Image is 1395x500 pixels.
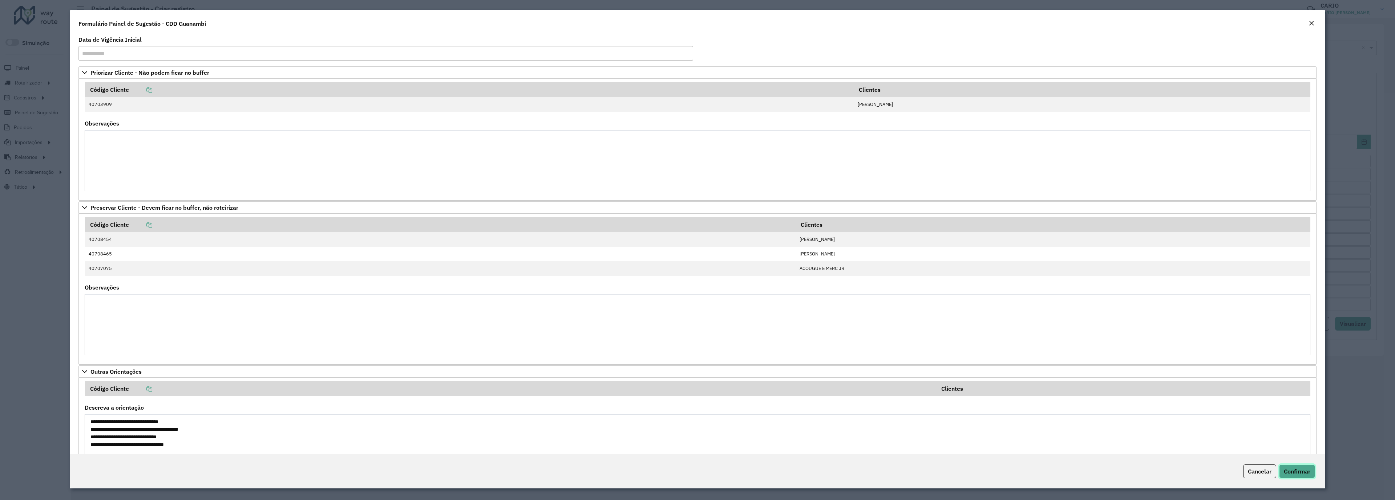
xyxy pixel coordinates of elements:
td: 40703909 [85,97,854,112]
span: Priorizar Cliente - Não podem ficar no buffer [90,70,209,75]
em: Fechar [1309,20,1314,26]
label: Data de Vigência Inicial [78,35,142,44]
button: Cancelar [1243,464,1276,478]
td: [PERSON_NAME] [854,97,1310,112]
th: Código Cliente [85,217,796,232]
button: Close [1306,19,1317,28]
button: Confirmar [1279,464,1315,478]
span: Preservar Cliente - Devem ficar no buffer, não roteirizar [90,205,238,210]
a: Priorizar Cliente - Não podem ficar no buffer [78,66,1317,79]
th: Código Cliente [85,381,937,396]
a: Outras Orientações [78,365,1317,378]
div: Priorizar Cliente - Não podem ficar no buffer [78,79,1317,201]
td: 40708465 [85,247,796,261]
div: Preservar Cliente - Devem ficar no buffer, não roteirizar [78,214,1317,365]
span: Outras Orientações [90,369,142,374]
td: ACOUGUE E MERC JR [796,261,1310,276]
td: 40707075 [85,261,796,276]
th: Clientes [796,217,1310,232]
a: Preservar Cliente - Devem ficar no buffer, não roteirizar [78,201,1317,214]
td: 40708454 [85,232,796,247]
a: Copiar [129,86,152,93]
a: Copiar [129,221,152,228]
th: Clientes [936,381,1310,396]
td: [PERSON_NAME] [796,247,1310,261]
h4: Formulário Painel de Sugestão - CDD Guanambi [78,19,206,28]
label: Observações [85,119,119,128]
th: Código Cliente [85,82,854,97]
span: Cancelar [1248,468,1271,475]
span: Confirmar [1284,468,1310,475]
label: Observações [85,283,119,292]
a: Copiar [129,385,152,392]
th: Clientes [854,82,1310,97]
td: [PERSON_NAME] [796,232,1310,247]
div: Outras Orientações [78,378,1317,485]
label: Descreva a orientação [85,403,144,412]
